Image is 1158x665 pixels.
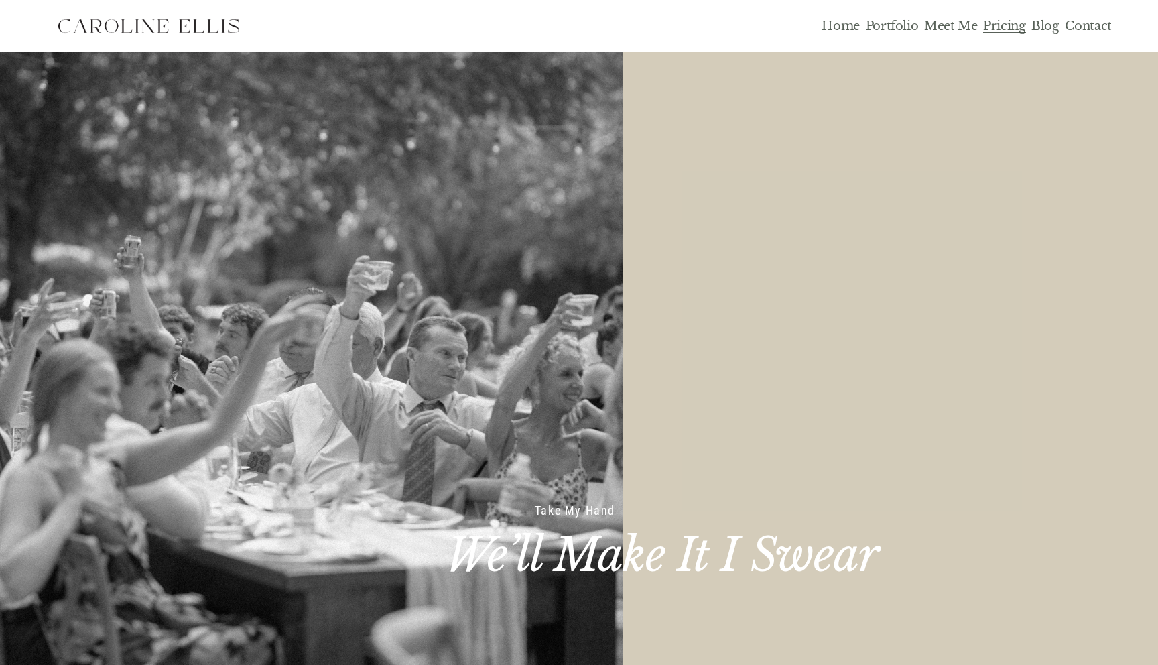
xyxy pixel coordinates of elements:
[924,18,977,34] a: Meet Me
[822,18,860,34] a: Home
[866,18,919,34] a: Portfolio
[1065,18,1111,34] a: Contact
[1031,18,1059,34] a: Blog
[46,9,250,43] img: Western North Carolina Faith Based Elopement Photographer
[535,503,615,518] span: Take My Hand
[983,18,1025,34] a: Pricing
[446,527,879,583] em: We’ll Make It I Swear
